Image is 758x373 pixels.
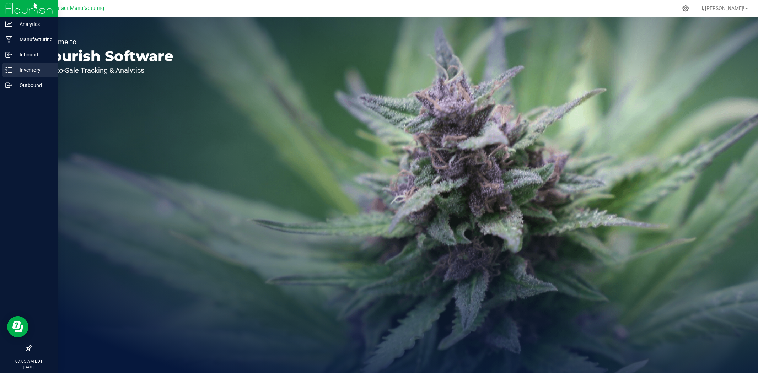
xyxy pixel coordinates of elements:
p: Inventory [12,66,55,74]
p: 07:05 AM EDT [3,358,55,364]
p: Flourish Software [38,49,173,63]
p: Inbound [12,50,55,59]
span: Hi, [PERSON_NAME]! [698,5,744,11]
iframe: Resource center [7,316,28,337]
div: Manage settings [681,5,690,12]
p: Manufacturing [12,35,55,44]
p: Welcome to [38,38,173,45]
inline-svg: Inbound [5,51,12,58]
p: [DATE] [3,364,55,370]
p: Outbound [12,81,55,90]
inline-svg: Analytics [5,21,12,28]
p: Seed-to-Sale Tracking & Analytics [38,67,173,74]
inline-svg: Outbound [5,82,12,89]
p: Analytics [12,20,55,28]
span: CT Contract Manufacturing [41,5,104,11]
inline-svg: Manufacturing [5,36,12,43]
inline-svg: Inventory [5,66,12,74]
